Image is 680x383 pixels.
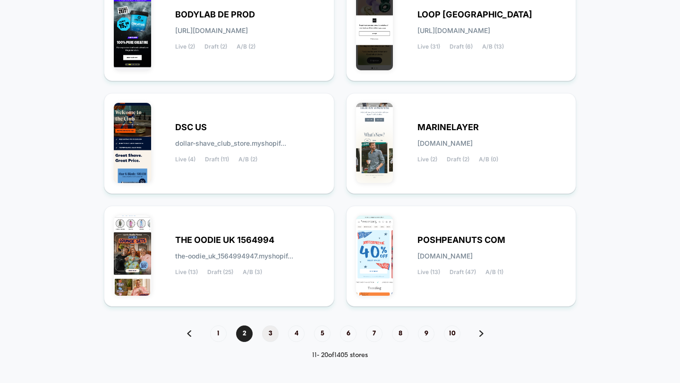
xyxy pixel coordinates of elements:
span: A/B (1) [485,269,503,275]
span: Live (2) [417,156,437,163]
span: 4 [288,325,305,342]
span: Draft (25) [207,269,233,275]
span: 9 [418,325,434,342]
span: 5 [314,325,331,342]
span: Draft (11) [205,156,229,163]
img: POSHPEANUTS_COM [356,216,393,296]
span: [DOMAIN_NAME] [417,140,473,147]
span: A/B (13) [482,43,504,50]
span: A/B (2) [238,156,257,163]
span: Live (13) [175,269,198,275]
span: Live (2) [175,43,195,50]
img: THE_OODIE_UK_1564994947 [114,216,151,296]
span: A/B (2) [237,43,255,50]
span: 2 [236,325,253,342]
span: the-oodie_uk_1564994947.myshopif... [175,253,293,259]
span: dollar-shave_club_store.myshopif... [175,140,286,147]
span: 1 [210,325,227,342]
span: 7 [366,325,382,342]
span: 3 [262,325,279,342]
span: Draft (2) [204,43,227,50]
span: Draft (47) [450,269,476,275]
span: BODYLAB DE PROD [175,11,255,18]
span: [URL][DOMAIN_NAME] [175,27,248,34]
span: THE OODIE UK 1564994 [175,237,274,243]
span: Draft (2) [447,156,469,163]
div: 11 - 20 of 1405 stores [178,351,502,359]
span: A/B (3) [243,269,262,275]
span: 10 [444,325,460,342]
img: DOLLAR_SHAVE_CLUB_STORE [114,103,151,183]
img: pagination forward [479,330,484,337]
span: Live (13) [417,269,440,275]
span: 6 [340,325,357,342]
img: pagination back [187,330,191,337]
span: Draft (6) [450,43,473,50]
span: [DOMAIN_NAME] [417,253,473,259]
span: LOOP [GEOGRAPHIC_DATA] [417,11,532,18]
span: DSC US [175,124,207,131]
span: Live (31) [417,43,440,50]
span: 8 [392,325,408,342]
span: Live (4) [175,156,195,163]
span: MARINELAYER [417,124,479,131]
span: [URL][DOMAIN_NAME] [417,27,490,34]
span: POSHPEANUTS COM [417,237,505,243]
img: MARINELAYER [356,103,393,183]
span: A/B (0) [479,156,498,163]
